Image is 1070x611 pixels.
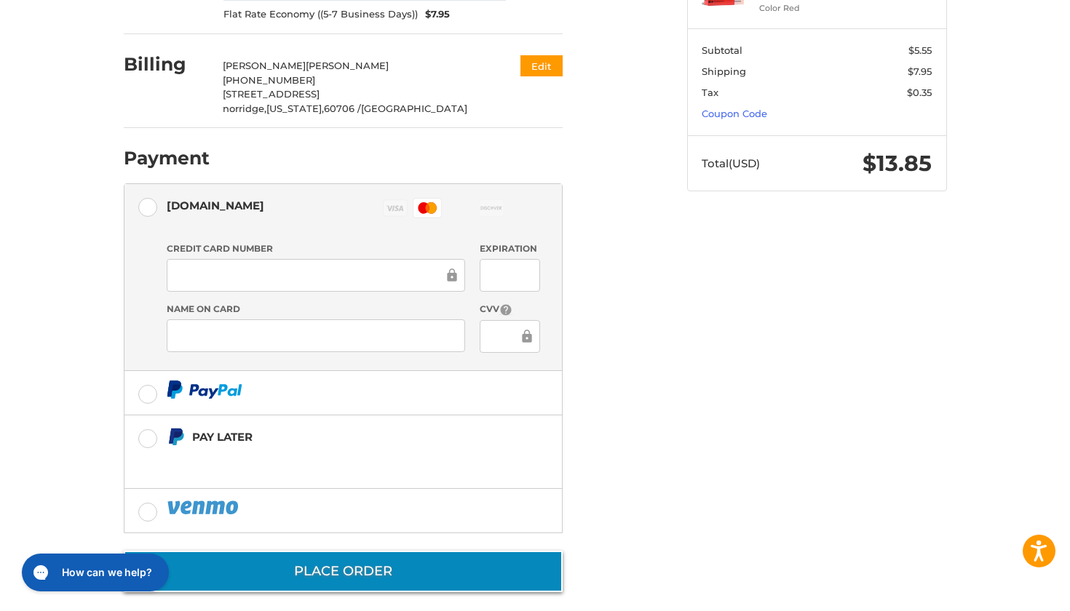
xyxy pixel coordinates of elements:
[418,7,450,22] span: $7.95
[480,242,540,255] label: Expiration
[167,498,241,516] img: PayPal icon
[223,74,315,86] span: [PHONE_NUMBER]
[15,548,173,596] iframe: Gorgias live chat messenger
[702,156,760,170] span: Total (USD)
[223,60,306,71] span: [PERSON_NAME]
[908,65,932,77] span: $7.95
[124,147,210,169] h2: Payment
[324,103,361,114] span: 60706 /
[520,55,563,76] button: Edit
[702,87,718,98] span: Tax
[167,428,185,446] img: Pay Later icon
[702,65,746,77] span: Shipping
[361,103,467,114] span: [GEOGRAPHIC_DATA]
[167,449,471,471] iframe: PayPal Message 1
[167,303,465,316] label: Name on Card
[124,551,563,592] button: Place Order
[223,7,418,22] span: Flat Rate Economy ((5-7 Business Days))
[167,242,465,255] label: Credit Card Number
[167,380,242,399] img: PayPal icon
[223,88,320,100] span: [STREET_ADDRESS]
[124,53,209,76] h2: Billing
[907,87,932,98] span: $0.35
[266,103,324,114] span: [US_STATE],
[759,2,871,15] li: Color Red
[950,572,1070,611] iframe: Google Customer Reviews
[908,44,932,56] span: $5.55
[702,108,767,119] a: Coupon Code
[702,44,742,56] span: Subtotal
[223,103,266,114] span: norridge,
[480,303,540,316] label: CVV
[167,193,264,217] div: [DOMAIN_NAME]
[863,150,932,177] span: $13.85
[192,425,471,449] div: Pay Later
[306,60,389,71] span: [PERSON_NAME]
